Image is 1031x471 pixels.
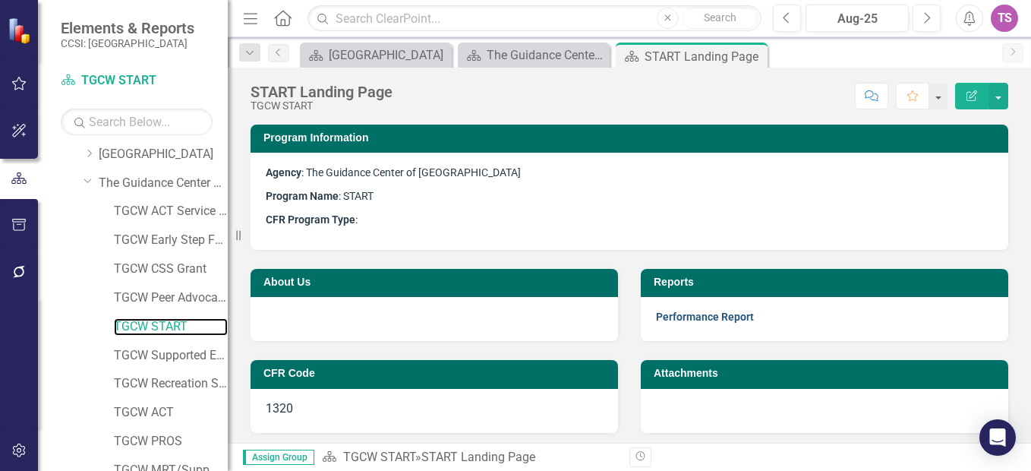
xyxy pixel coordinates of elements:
[322,449,618,466] div: »
[811,10,903,28] div: Aug-25
[806,5,909,32] button: Aug-25
[266,166,521,179] span: : The Guidance Center of [GEOGRAPHIC_DATA]
[114,404,228,422] a: TGCW ACT
[61,37,194,49] small: CCSI: [GEOGRAPHIC_DATA]
[99,175,228,192] a: The Guidance Center of [GEOGRAPHIC_DATA]
[343,450,415,464] a: TGCW START
[114,261,228,278] a: TGCW CSS Grant
[645,47,764,66] div: START Landing Page
[656,311,754,323] a: Performance Report
[114,375,228,393] a: TGCW Recreation Services
[304,46,448,65] a: [GEOGRAPHIC_DATA]
[421,450,535,464] div: START Landing Page
[266,190,374,202] span: : START
[307,5,761,32] input: Search ClearPoint...
[704,11,736,24] span: Search
[263,368,610,379] h3: CFR Code
[266,213,358,226] span: :
[682,8,758,29] button: Search
[251,84,393,100] div: START Landing Page
[266,213,355,226] strong: CFR Program Type
[114,433,228,450] a: TGCW PROS
[114,347,228,365] a: TGCW Supported Ed - COLLEGE
[266,190,339,202] strong: Program Name
[263,132,1001,144] h3: Program Information
[114,289,228,307] a: TGCW Peer Advocacy/Support
[61,72,213,90] a: TGCW START
[991,5,1018,32] button: TS
[462,46,606,65] a: The Guidance Center of [GEOGRAPHIC_DATA] Page
[114,318,228,336] a: TGCW START
[266,166,301,179] strong: Agency
[61,19,194,37] span: Elements & Reports
[114,203,228,220] a: TGCW ACT Service Dollars
[329,46,448,65] div: [GEOGRAPHIC_DATA]
[243,450,314,465] span: Assign Group
[263,277,610,288] h3: About Us
[251,100,393,112] div: TGCW START
[114,232,228,249] a: TGCW Early Step Forward
[487,46,606,65] div: The Guidance Center of [GEOGRAPHIC_DATA] Page
[99,146,228,163] a: [GEOGRAPHIC_DATA]
[654,368,1001,379] h3: Attachments
[654,277,1001,288] h3: Reports
[266,401,293,416] span: 1320
[8,17,34,44] img: ClearPoint Strategy
[61,109,213,135] input: Search Below...
[979,419,1016,456] div: Open Intercom Messenger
